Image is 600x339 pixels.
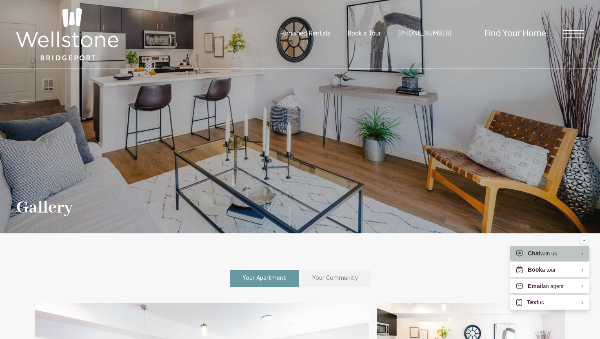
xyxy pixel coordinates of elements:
button: Open Menu [563,30,584,38]
a: Find Your Home [484,29,546,39]
img: Wellstone [16,8,118,60]
a: Furnished Rentals [280,31,330,37]
a: Book a Tour [347,31,381,37]
a: Call us at (253) 400-3144 [398,31,451,37]
span: Your Community [312,275,358,281]
span: Your Apartment [242,275,286,281]
a: Your Community [300,270,371,287]
span: [PHONE_NUMBER] [398,31,451,37]
h1: Gallery [16,199,73,217]
a: Your Apartment [230,270,299,287]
